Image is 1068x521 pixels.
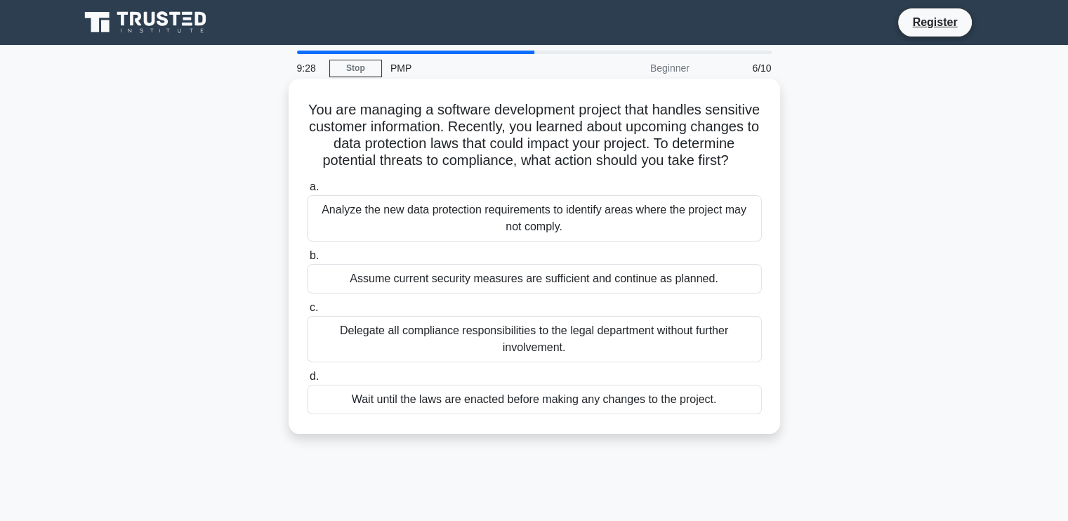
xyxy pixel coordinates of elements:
[904,13,965,31] a: Register
[289,54,329,82] div: 9:28
[575,54,698,82] div: Beginner
[382,54,575,82] div: PMP
[310,180,319,192] span: a.
[307,264,762,294] div: Assume current security measures are sufficient and continue as planned.
[307,385,762,414] div: Wait until the laws are enacted before making any changes to the project.
[310,301,318,313] span: c.
[310,370,319,382] span: d.
[305,101,763,170] h5: You are managing a software development project that handles sensitive customer information. Rece...
[698,54,780,82] div: 6/10
[307,316,762,362] div: Delegate all compliance responsibilities to the legal department without further involvement.
[329,60,382,77] a: Stop
[307,195,762,242] div: Analyze the new data protection requirements to identify areas where the project may not comply.
[310,249,319,261] span: b.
